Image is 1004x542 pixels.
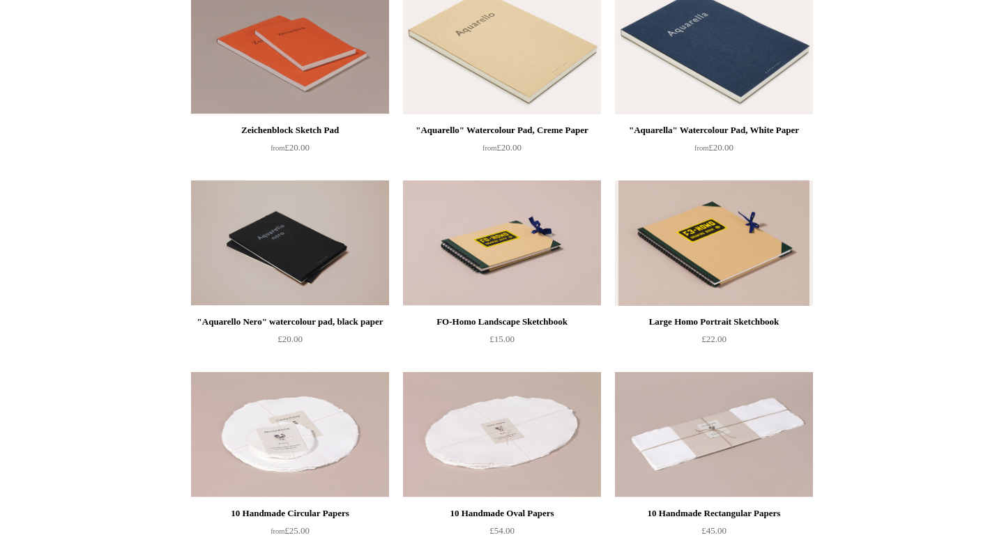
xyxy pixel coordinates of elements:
[403,180,601,306] img: FO-Homo Landscape Sketchbook
[195,505,386,522] div: 10 Handmade Circular Papers
[195,122,386,139] div: Zeichenblock Sketch Pad
[191,372,389,497] a: 10 Handmade Circular Papers 10 Handmade Circular Papers
[615,122,813,179] a: "Aquarella" Watercolour Pad, White Paper from£20.00
[403,180,601,306] a: FO-Homo Landscape Sketchbook FO-Homo Landscape Sketchbook
[489,334,515,344] span: £15.00
[489,525,515,536] span: £54.00
[694,144,708,152] span: from
[618,505,809,522] div: 10 Handmade Rectangular Papers
[615,372,813,497] img: 10 Handmade Rectangular Papers
[403,372,601,497] img: 10 Handmade Oval Papers
[277,334,303,344] span: £20.00
[403,122,601,179] a: "Aquarello" Watercolour Pad, Creme Paper from£20.00
[618,122,809,139] div: "Aquarella" Watercolour Pad, White Paper
[615,372,813,497] a: 10 Handmade Rectangular Papers 10 Handmade Rectangular Papers
[615,180,813,306] img: Large Homo Portrait Sketchbook
[482,144,496,152] span: from
[191,372,389,497] img: 10 Handmade Circular Papers
[271,142,310,153] span: £20.00
[618,313,809,330] div: Large Homo Portrait Sketchbook
[191,122,389,179] a: Zeichenblock Sketch Pad from£20.00
[191,180,389,306] img: "Aquarello Nero" watercolour pad, black paper
[191,180,389,306] a: "Aquarello Nero" watercolour pad, black paper "Aquarello Nero" watercolour pad, black paper
[271,144,284,152] span: from
[406,122,598,139] div: "Aquarello" Watercolour Pad, Creme Paper
[482,142,522,153] span: £20.00
[195,313,386,330] div: "Aquarello Nero" watercolour pad, black paper
[694,142,733,153] span: £20.00
[191,313,389,371] a: "Aquarello Nero" watercolour pad, black paper £20.00
[406,313,598,330] div: FO-Homo Landscape Sketchbook
[615,313,813,371] a: Large Homo Portrait Sketchbook £22.00
[701,334,727,344] span: £22.00
[271,527,284,535] span: from
[403,313,601,371] a: FO-Homo Landscape Sketchbook £15.00
[701,525,727,536] span: £45.00
[406,505,598,522] div: 10 Handmade Oval Papers
[271,525,310,536] span: £25.00
[615,180,813,306] a: Large Homo Portrait Sketchbook Large Homo Portrait Sketchbook
[403,372,601,497] a: 10 Handmade Oval Papers 10 Handmade Oval Papers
